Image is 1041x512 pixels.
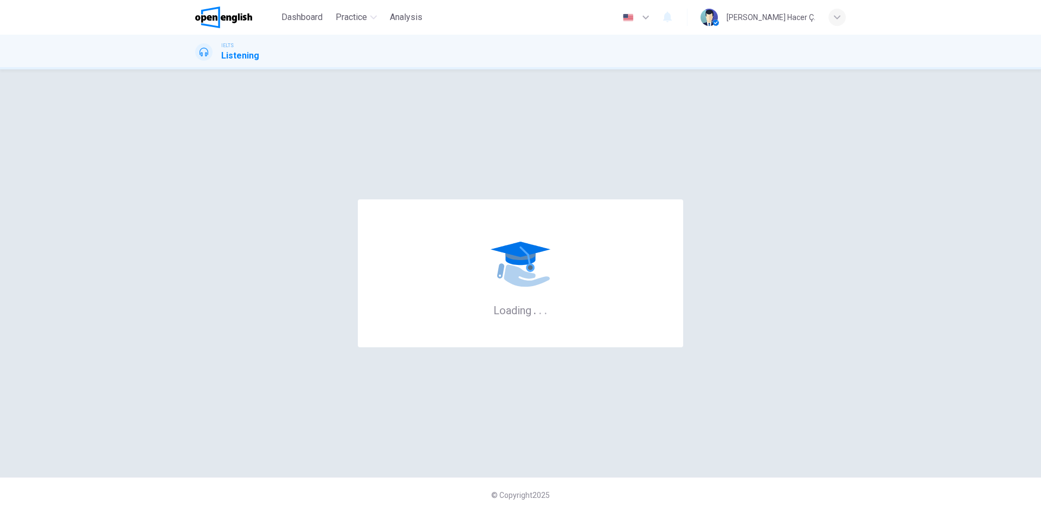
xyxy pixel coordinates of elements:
div: [PERSON_NAME] Hacer Ç. [727,11,815,24]
span: IELTS [221,42,234,49]
button: Dashboard [277,8,327,27]
button: Practice [331,8,381,27]
button: Analysis [385,8,427,27]
img: en [621,14,635,22]
span: © Copyright 2025 [491,491,550,500]
h1: Listening [221,49,259,62]
span: Dashboard [281,11,323,24]
h6: . [544,300,548,318]
h6: Loading [493,303,548,317]
img: Profile picture [701,9,718,26]
a: OpenEnglish logo [195,7,277,28]
span: Practice [336,11,367,24]
img: OpenEnglish logo [195,7,252,28]
h6: . [538,300,542,318]
h6: . [533,300,537,318]
span: Analysis [390,11,422,24]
